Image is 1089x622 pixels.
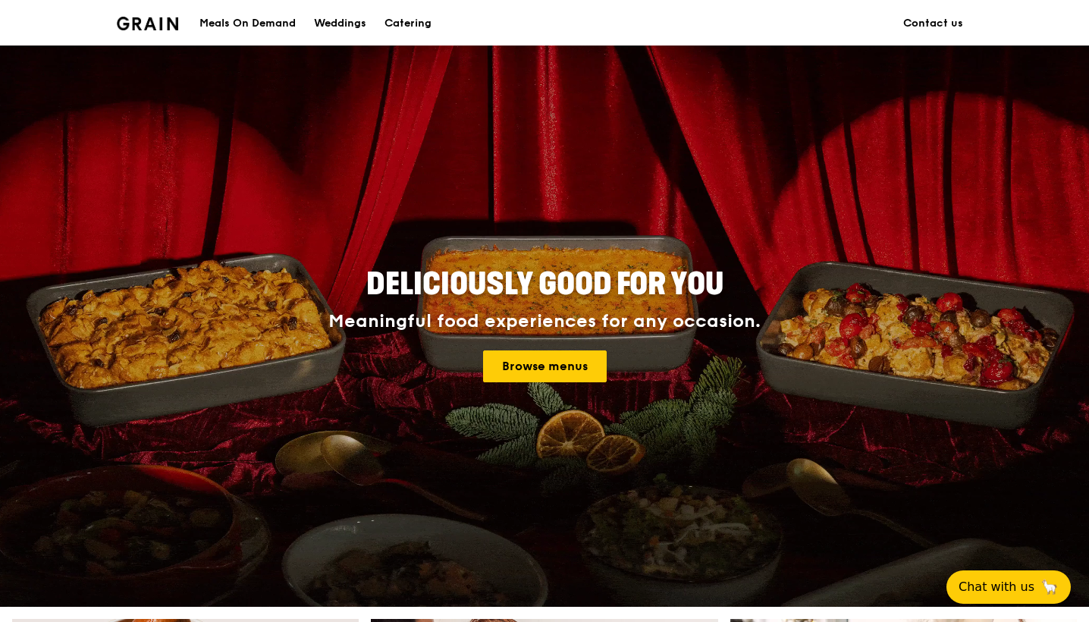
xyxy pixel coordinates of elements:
div: Weddings [314,1,366,46]
a: Catering [375,1,441,46]
a: Browse menus [483,350,607,382]
div: Catering [384,1,432,46]
div: Meaningful food experiences for any occasion. [271,311,818,332]
span: Chat with us [959,578,1034,596]
a: Contact us [894,1,972,46]
span: 🦙 [1040,578,1059,596]
div: Meals On Demand [199,1,296,46]
a: Weddings [305,1,375,46]
span: Deliciously good for you [366,266,723,303]
img: Grain [117,17,178,30]
button: Chat with us🦙 [946,570,1071,604]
